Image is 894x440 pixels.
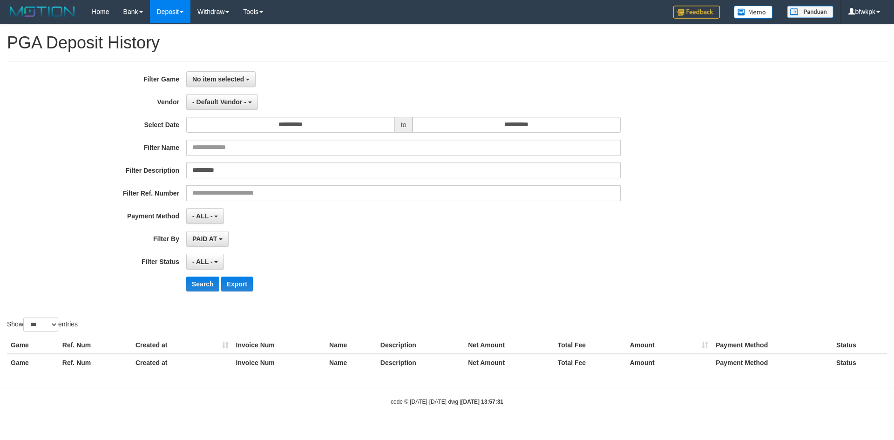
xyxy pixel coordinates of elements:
[186,277,219,291] button: Search
[192,235,217,243] span: PAID AT
[395,117,413,133] span: to
[186,231,229,247] button: PAID AT
[192,98,246,106] span: - Default Vendor -
[377,354,464,371] th: Description
[59,337,132,354] th: Ref. Num
[7,34,887,52] h1: PGA Deposit History
[391,399,503,405] small: code © [DATE]-[DATE] dwg |
[186,208,224,224] button: - ALL -
[325,354,377,371] th: Name
[734,6,773,19] img: Button%20Memo.svg
[23,318,58,332] select: Showentries
[132,337,232,354] th: Created at
[833,354,887,371] th: Status
[554,337,626,354] th: Total Fee
[232,337,325,354] th: Invoice Num
[7,337,59,354] th: Game
[464,354,554,371] th: Net Amount
[186,94,258,110] button: - Default Vendor -
[132,354,232,371] th: Created at
[325,337,377,354] th: Name
[554,354,626,371] th: Total Fee
[186,254,224,270] button: - ALL -
[192,258,213,265] span: - ALL -
[626,337,712,354] th: Amount
[787,6,833,18] img: panduan.png
[712,337,833,354] th: Payment Method
[626,354,712,371] th: Amount
[59,354,132,371] th: Ref. Num
[377,337,464,354] th: Description
[192,212,213,220] span: - ALL -
[192,75,244,83] span: No item selected
[7,5,78,19] img: MOTION_logo.png
[186,71,256,87] button: No item selected
[833,337,887,354] th: Status
[221,277,253,291] button: Export
[461,399,503,405] strong: [DATE] 13:57:31
[7,354,59,371] th: Game
[7,318,78,332] label: Show entries
[673,6,720,19] img: Feedback.jpg
[232,354,325,371] th: Invoice Num
[464,337,554,354] th: Net Amount
[712,354,833,371] th: Payment Method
